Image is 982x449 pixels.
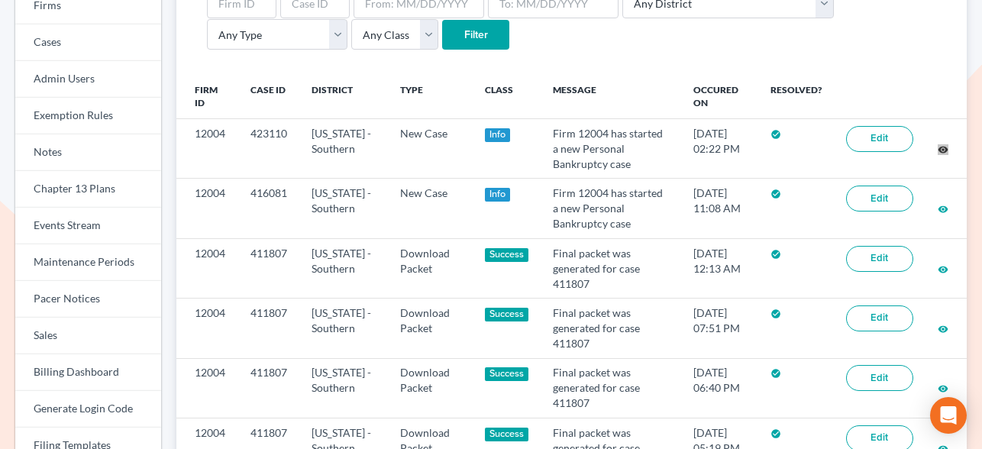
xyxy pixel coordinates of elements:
[299,179,388,238] td: [US_STATE] - Southern
[238,75,299,119] th: Case ID
[938,321,948,334] a: visibility
[442,20,509,50] input: Filter
[846,246,913,272] a: Edit
[681,75,758,119] th: Occured On
[15,98,161,134] a: Exemption Rules
[938,383,948,394] i: visibility
[238,119,299,179] td: 423110
[15,281,161,318] a: Pacer Notices
[846,186,913,212] a: Edit
[485,428,529,441] div: Success
[485,367,529,381] div: Success
[770,308,781,319] i: check_circle
[238,179,299,238] td: 416081
[15,208,161,244] a: Events Stream
[770,129,781,140] i: check_circle
[388,75,473,119] th: Type
[15,171,161,208] a: Chapter 13 Plans
[938,144,948,155] i: visibility
[176,299,238,358] td: 12004
[938,381,948,394] a: visibility
[541,358,680,418] td: Final packet was generated for case 411807
[238,358,299,418] td: 411807
[299,238,388,298] td: [US_STATE] - Southern
[541,75,680,119] th: Message
[930,397,967,434] div: Open Intercom Messenger
[770,189,781,199] i: check_circle
[485,248,529,262] div: Success
[938,262,948,275] a: visibility
[388,299,473,358] td: Download Packet
[681,179,758,238] td: [DATE] 11:08 AM
[758,75,834,119] th: Resolved?
[938,324,948,334] i: visibility
[938,264,948,275] i: visibility
[15,134,161,171] a: Notes
[299,75,388,119] th: District
[541,119,680,179] td: Firm 12004 has started a new Personal Bankruptcy case
[938,204,948,215] i: visibility
[388,238,473,298] td: Download Packet
[541,238,680,298] td: Final packet was generated for case 411807
[846,305,913,331] a: Edit
[541,179,680,238] td: Firm 12004 has started a new Personal Bankruptcy case
[388,179,473,238] td: New Case
[485,308,529,321] div: Success
[176,75,238,119] th: Firm ID
[388,358,473,418] td: Download Packet
[15,391,161,428] a: Generate Login Code
[388,119,473,179] td: New Case
[176,238,238,298] td: 12004
[15,244,161,281] a: Maintenance Periods
[541,299,680,358] td: Final packet was generated for case 411807
[15,354,161,391] a: Billing Dashboard
[681,299,758,358] td: [DATE] 07:51 PM
[846,365,913,391] a: Edit
[299,358,388,418] td: [US_STATE] - Southern
[473,75,541,119] th: Class
[15,24,161,61] a: Cases
[238,238,299,298] td: 411807
[15,318,161,354] a: Sales
[938,142,948,155] a: visibility
[238,299,299,358] td: 411807
[770,249,781,260] i: check_circle
[299,119,388,179] td: [US_STATE] - Southern
[176,358,238,418] td: 12004
[485,128,511,142] div: Info
[846,126,913,152] a: Edit
[485,188,511,202] div: Info
[681,119,758,179] td: [DATE] 02:22 PM
[176,119,238,179] td: 12004
[681,238,758,298] td: [DATE] 12:13 AM
[681,358,758,418] td: [DATE] 06:40 PM
[299,299,388,358] td: [US_STATE] - Southern
[770,368,781,379] i: check_circle
[938,202,948,215] a: visibility
[770,428,781,439] i: check_circle
[176,179,238,238] td: 12004
[15,61,161,98] a: Admin Users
